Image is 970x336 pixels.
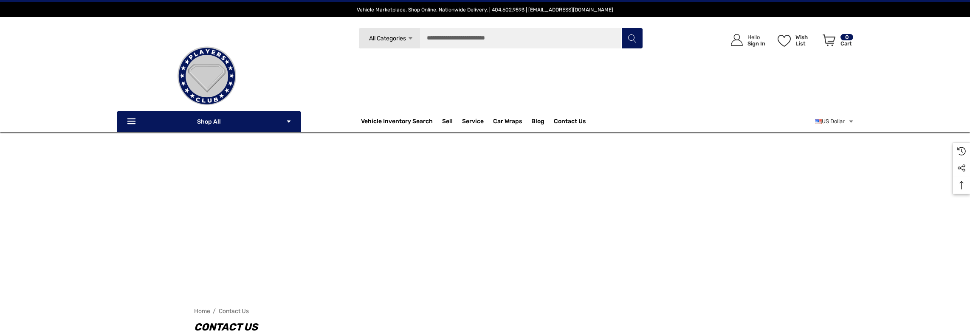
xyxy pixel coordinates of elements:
[194,319,776,336] h1: Contact Us
[819,25,854,59] a: Cart with 0 items
[194,308,210,315] a: Home
[194,304,776,319] nav: Breadcrumb
[219,308,249,315] a: Contact Us
[815,113,854,130] a: USD
[957,164,966,172] svg: Social Media
[493,113,531,130] a: Car Wraps
[747,34,765,40] p: Hello
[778,35,791,47] svg: Wish List
[442,118,453,127] span: Sell
[126,117,139,127] svg: Icon Line
[531,118,544,127] a: Blog
[621,28,643,49] button: Search
[369,35,406,42] span: All Categories
[407,35,414,42] svg: Icon Arrow Down
[953,181,970,189] svg: Top
[164,34,249,119] img: Players Club | Cars For Sale
[774,25,819,55] a: Wish List Wish List
[286,119,292,124] svg: Icon Arrow Down
[361,118,433,127] a: Vehicle Inventory Search
[358,28,420,49] a: All Categories Icon Arrow Down Icon Arrow Up
[442,113,462,130] a: Sell
[957,147,966,155] svg: Recently Viewed
[840,34,853,40] p: 0
[731,34,743,46] svg: Icon User Account
[747,40,765,47] p: Sign In
[795,34,818,47] p: Wish List
[493,118,522,127] span: Car Wraps
[721,25,770,55] a: Sign in
[554,118,586,127] a: Contact Us
[823,34,835,46] svg: Review Your Cart
[357,7,613,13] span: Vehicle Marketplace. Shop Online. Nationwide Delivery. | 404.602.9593 | [EMAIL_ADDRESS][DOMAIN_NAME]
[840,40,853,47] p: Cart
[117,111,301,132] p: Shop All
[462,118,484,127] a: Service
